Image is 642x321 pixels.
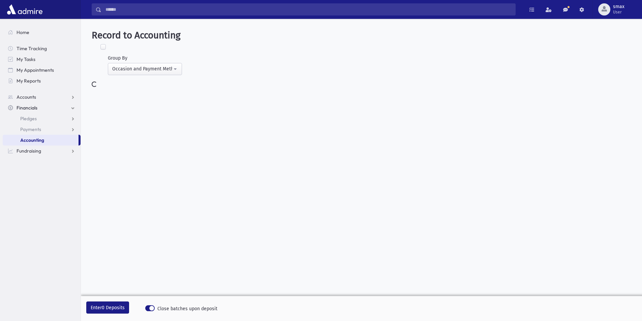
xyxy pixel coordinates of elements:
a: My Tasks [3,54,81,65]
span: Home [17,29,29,35]
a: Home [3,27,81,38]
input: Search [101,3,515,15]
a: Accounting [3,135,79,146]
a: Accounts [3,92,81,102]
a: My Reports [3,75,81,86]
a: Financials [3,102,81,113]
span: Close batches upon deposit [157,305,217,312]
div: Group By [108,55,182,62]
a: My Appointments [3,65,81,75]
span: My Tasks [17,56,35,62]
a: Fundraising [3,146,81,156]
span: Record to Accounting [92,30,181,41]
span: Fundraising [17,148,41,154]
span: Time Tracking [17,45,47,52]
span: Financials [17,105,37,111]
div: Occasion and Payment Method [112,65,172,72]
a: Time Tracking [3,43,81,54]
span: My Reports [17,78,41,84]
button: Enter0 Deposits [86,301,129,314]
a: Payments [3,124,81,135]
a: Pledges [3,113,81,124]
button: Occasion and Payment Method [108,63,182,75]
span: My Appointments [17,67,54,73]
span: smax [613,4,624,9]
span: Accounts [17,94,36,100]
span: Pledges [20,116,37,122]
span: Accounting [20,137,44,143]
span: 0 Deposits [102,305,125,311]
img: AdmirePro [5,3,44,16]
span: User [613,9,624,15]
span: Payments [20,126,41,132]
